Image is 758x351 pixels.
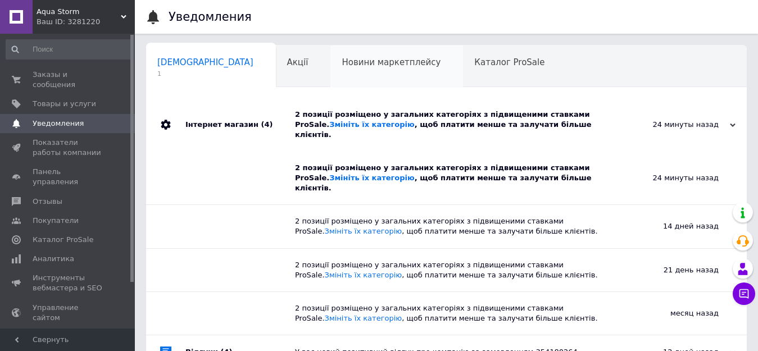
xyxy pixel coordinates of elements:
[33,99,96,109] span: Товары и услуги
[733,282,755,305] button: Чат с покупателем
[33,197,62,207] span: Отзывы
[185,98,295,152] div: Інтернет магазин
[33,273,104,293] span: Инструменты вебмастера и SEO
[33,118,84,129] span: Уведомления
[295,110,623,140] div: 2 позиції розміщено у загальних категоріях з підвищеними ставками ProSale. , щоб платити менше та...
[33,138,104,158] span: Показатели работы компании
[474,57,544,67] span: Каталог ProSale
[6,39,133,60] input: Поиск
[33,70,104,90] span: Заказы и сообщения
[157,57,253,67] span: [DEMOGRAPHIC_DATA]
[325,314,402,322] a: Змініть їх категорію
[33,167,104,187] span: Панель управления
[295,163,606,194] div: 2 позиції розміщено у загальних категоріях з підвищеними ставками ProSale. , щоб платити менше та...
[606,249,747,291] div: 21 день назад
[329,174,414,182] a: Змініть їх категорію
[169,10,252,24] h1: Уведомления
[261,120,273,129] span: (4)
[33,235,93,245] span: Каталог ProSale
[606,205,747,248] div: 14 дней назад
[329,120,414,129] a: Змініть їх категорію
[606,152,747,205] div: 24 минуты назад
[606,292,747,335] div: месяц назад
[287,57,308,67] span: Акції
[33,216,79,226] span: Покупатели
[325,271,402,279] a: Змініть їх категорію
[342,57,441,67] span: Новини маркетплейсу
[37,17,135,27] div: Ваш ID: 3281220
[37,7,121,17] span: Aqua Storm
[33,254,74,264] span: Аналитика
[295,216,606,236] div: 2 позиції розміщено у загальних категоріях з підвищеними ставками ProSale. , щоб платити менше та...
[623,120,736,130] div: 24 минуты назад
[33,303,104,323] span: Управление сайтом
[295,260,606,280] div: 2 позиції розміщено у загальних категоріях з підвищеними ставками ProSale. , щоб платити менше та...
[157,70,253,78] span: 1
[325,227,402,235] a: Змініть їх категорію
[295,303,606,323] div: 2 позиції розміщено у загальних категоріях з підвищеними ставками ProSale. , щоб платити менше та...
